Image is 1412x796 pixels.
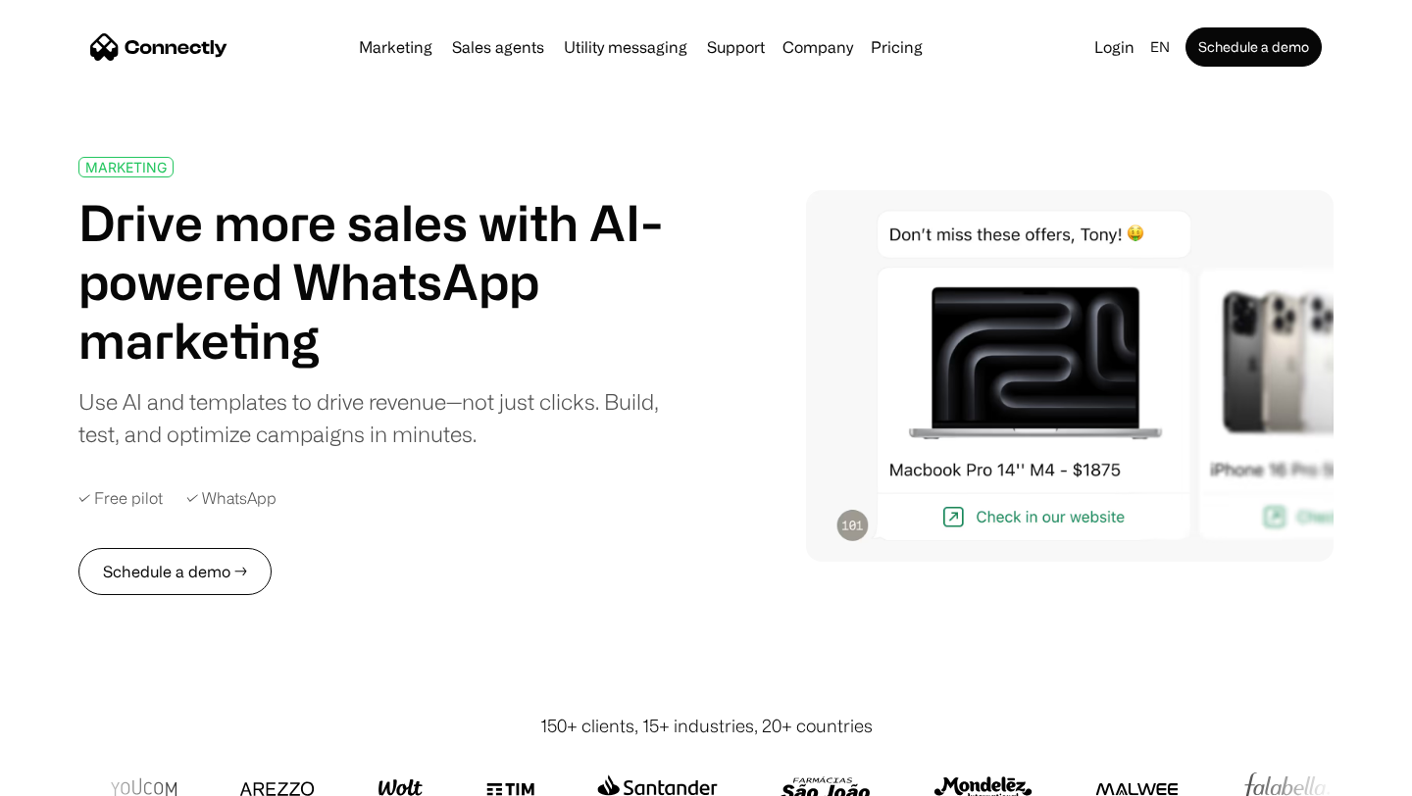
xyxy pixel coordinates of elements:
[556,39,695,55] a: Utility messaging
[1150,33,1170,61] div: en
[78,385,684,450] div: Use AI and templates to drive revenue—not just clicks. Build, test, and optimize campaigns in min...
[863,39,931,55] a: Pricing
[444,39,552,55] a: Sales agents
[20,760,118,789] aside: Language selected: English
[78,489,163,508] div: ✓ Free pilot
[782,33,853,61] div: Company
[1142,33,1182,61] div: en
[39,762,118,789] ul: Language list
[186,489,277,508] div: ✓ WhatsApp
[78,193,684,370] h1: Drive more sales with AI-powered WhatsApp marketing
[540,713,873,739] div: 150+ clients, 15+ industries, 20+ countries
[699,39,773,55] a: Support
[777,33,859,61] div: Company
[90,32,227,62] a: home
[78,548,272,595] a: Schedule a demo →
[351,39,440,55] a: Marketing
[1086,33,1142,61] a: Login
[85,160,167,174] div: MARKETING
[1185,27,1322,67] a: Schedule a demo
